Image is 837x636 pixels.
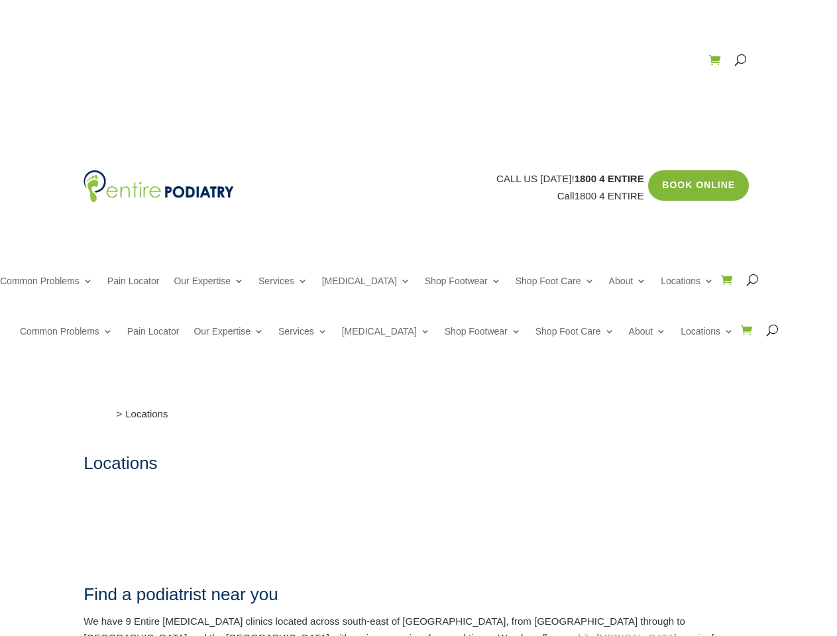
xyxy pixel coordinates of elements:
a: Common Problems [20,327,113,355]
a: [MEDICAL_DATA] [322,276,410,305]
a: Pain Locator [127,327,180,355]
a: Shop Footwear [425,276,501,305]
p: Call [234,187,644,205]
a: Shop Foot Care [535,327,614,355]
h2: Find a podiatrist near you [84,582,753,613]
a: About [609,276,647,305]
h1: Locations [84,451,753,482]
span: Locations [125,408,168,419]
a: 1800 4 ENTIRE [575,190,644,201]
a: Locations [681,327,734,355]
img: logo (1) [84,170,234,201]
a: Contact Us [655,56,701,70]
a: Book Online [648,170,749,201]
span: 1800 4 ENTIRE [575,173,644,184]
a: Shop Foot Care [516,276,594,305]
a: Shop Footwear [445,327,521,355]
a: Our Expertise [174,276,244,305]
a: Our Expertise [194,327,264,355]
a: Entire Podiatry [84,193,234,204]
a: Services [258,276,307,305]
a: Pain Locator [107,276,160,305]
p: CALL US [DATE]! [234,170,644,187]
a: Home [84,408,110,419]
nav: breadcrumb [84,405,753,433]
a: About [629,327,667,355]
a: [MEDICAL_DATA] [342,327,430,355]
a: Services [278,327,327,355]
a: Locations [661,276,714,305]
